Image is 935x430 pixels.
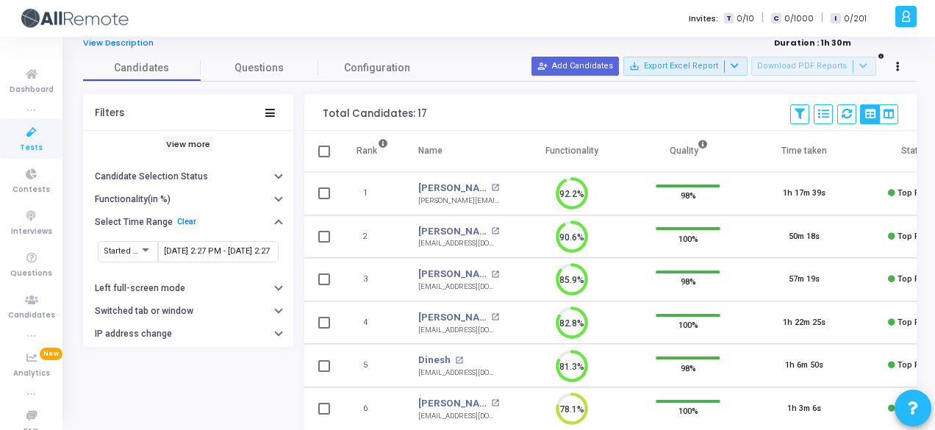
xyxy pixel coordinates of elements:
[95,171,208,182] h6: Candidate Selection Status
[344,60,410,76] span: Configuration
[491,270,499,279] mat-icon: open_in_new
[678,404,698,418] span: 100%
[537,61,548,71] mat-icon: person_add_alt
[10,268,52,280] span: Questions
[491,184,499,192] mat-icon: open_in_new
[681,274,696,289] span: 98%
[514,131,630,172] th: Functionality
[418,411,499,422] div: [EMAIL_ADDRESS][DOMAIN_NAME]
[341,344,404,387] td: 5
[163,136,214,152] h6: View more
[418,368,499,379] div: [EMAIL_ADDRESS][DOMAIN_NAME]
[783,187,825,200] div: 1h 17m 39s
[12,184,50,196] span: Contests
[418,310,487,325] a: [PERSON_NAME]
[751,57,876,76] button: Download PDF Reports
[83,210,293,233] button: Select Time RangeClear
[8,309,55,322] span: Candidates
[83,165,293,188] button: Candidate Selection Status
[531,57,619,76] button: Add Candidates
[623,57,748,76] button: Export Excel Report
[341,131,404,172] th: Rank
[789,231,820,243] div: 50m 18s
[821,10,823,26] span: |
[83,60,201,76] span: Candidates
[418,396,487,411] a: [PERSON_NAME]
[771,13,781,24] span: C
[689,12,718,25] label: Invites:
[418,224,487,239] a: [PERSON_NAME]
[774,37,851,49] strong: Duration : 1h 30m
[95,283,185,294] h6: Left full-screen mode
[785,359,823,372] div: 1h 6m 50s
[789,273,820,286] div: 57m 19s
[418,143,443,159] div: Name
[781,143,827,159] div: Time taken
[831,13,840,24] span: I
[787,403,821,415] div: 1h 3m 6s
[681,360,696,375] span: 98%
[83,38,165,48] a: View Description
[678,231,698,246] span: 100%
[95,194,171,205] h6: Functionality(in %)
[323,108,427,120] div: Total Candidates: 17
[201,60,318,76] span: Questions
[95,107,124,119] div: Filters
[860,104,898,124] div: View Options
[455,356,463,365] mat-icon: open_in_new
[83,323,293,345] button: IP address change
[20,142,43,154] span: Tests
[341,301,404,345] td: 4
[95,306,193,317] h6: Switched tab or window
[341,215,404,259] td: 2
[491,227,499,235] mat-icon: open_in_new
[95,217,173,228] h6: Select Time Range
[491,313,499,321] mat-icon: open_in_new
[341,172,404,215] td: 1
[418,267,487,282] a: [PERSON_NAME]
[40,348,62,360] span: New
[678,318,698,332] span: 100%
[681,188,696,203] span: 98%
[418,325,499,336] div: [EMAIL_ADDRESS][DOMAIN_NAME]
[13,368,50,380] span: Analytics
[95,329,172,340] h6: IP address change
[177,217,196,226] a: Clear
[164,247,273,256] input: From Date ~ To Date
[418,282,499,293] div: [EMAIL_ADDRESS][DOMAIN_NAME]
[418,353,451,368] a: Dinesh
[83,277,293,300] button: Left full-screen mode
[783,317,825,329] div: 1h 22m 25s
[418,181,487,196] a: [PERSON_NAME]
[104,246,140,256] span: Started At
[83,345,293,368] button: Geolocation change
[83,188,293,211] button: Functionality(in %)
[784,12,814,25] span: 0/1000
[629,61,640,71] mat-icon: save_alt
[418,238,499,249] div: [EMAIL_ADDRESS][DOMAIN_NAME]
[491,399,499,407] mat-icon: open_in_new
[724,13,734,24] span: T
[630,131,746,172] th: Quality
[11,226,52,238] span: Interviews
[737,12,754,25] span: 0/10
[10,84,54,96] span: Dashboard
[18,4,129,33] img: logo
[418,196,499,207] div: [PERSON_NAME][EMAIL_ADDRESS][DOMAIN_NAME]
[341,258,404,301] td: 3
[83,37,154,49] span: View Description
[762,10,764,26] span: |
[844,12,867,25] span: 0/201
[83,300,293,323] button: Switched tab or window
